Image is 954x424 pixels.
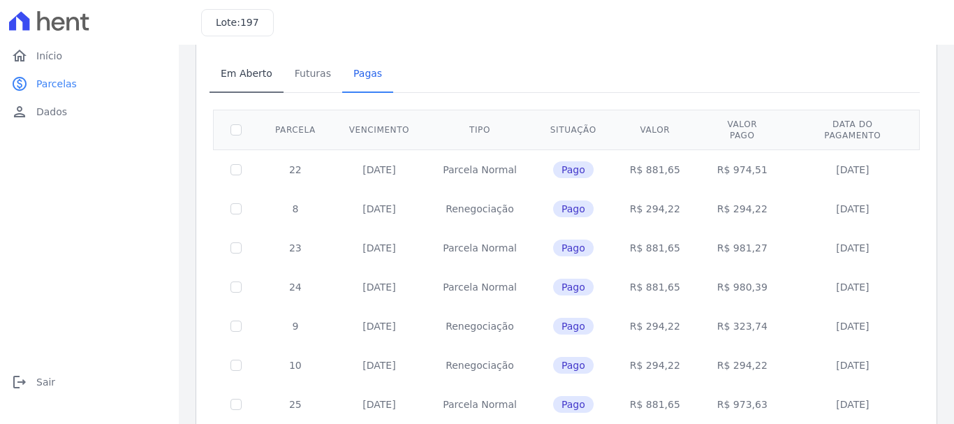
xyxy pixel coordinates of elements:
td: [DATE] [788,385,918,424]
td: Parcela Normal [426,268,534,307]
td: R$ 981,27 [697,228,788,268]
td: Parcela Normal [426,149,534,189]
td: [DATE] [332,307,426,346]
td: 9 [258,307,332,346]
td: 23 [258,228,332,268]
td: [DATE] [788,346,918,385]
span: Pago [553,357,594,374]
a: homeInício [6,42,173,70]
input: Só é possível selecionar pagamentos em aberto [230,282,242,293]
td: R$ 881,65 [613,228,697,268]
a: Em Aberto [210,57,284,93]
td: R$ 973,63 [697,385,788,424]
span: Sair [36,375,55,389]
td: Renegociação [426,307,534,346]
td: Parcela Normal [426,228,534,268]
span: 197 [240,17,259,28]
span: Dados [36,105,67,119]
i: logout [11,374,28,390]
input: Só é possível selecionar pagamentos em aberto [230,360,242,371]
td: [DATE] [788,307,918,346]
th: Vencimento [332,110,426,149]
td: [DATE] [332,149,426,189]
td: [DATE] [788,149,918,189]
td: [DATE] [788,228,918,268]
td: [DATE] [332,268,426,307]
td: R$ 974,51 [697,149,788,189]
td: Parcela Normal [426,385,534,424]
a: Futuras [284,57,342,93]
span: Pago [553,200,594,217]
td: 24 [258,268,332,307]
td: R$ 294,22 [613,346,697,385]
th: Valor pago [697,110,788,149]
span: Parcelas [36,77,77,91]
th: Data do pagamento [788,110,918,149]
h3: Lote: [216,15,259,30]
td: [DATE] [332,385,426,424]
td: [DATE] [332,346,426,385]
span: Pago [553,318,594,335]
span: Pago [553,279,594,295]
span: Pago [553,396,594,413]
input: Só é possível selecionar pagamentos em aberto [230,321,242,332]
a: personDados [6,98,173,126]
td: R$ 294,22 [613,189,697,228]
th: Parcela [258,110,332,149]
td: Renegociação [426,346,534,385]
input: Só é possível selecionar pagamentos em aberto [230,203,242,214]
td: R$ 294,22 [697,346,788,385]
span: Início [36,49,62,63]
td: [DATE] [788,268,918,307]
td: R$ 980,39 [697,268,788,307]
td: R$ 881,65 [613,149,697,189]
span: Futuras [286,59,339,87]
th: Valor [613,110,697,149]
td: R$ 323,74 [697,307,788,346]
i: paid [11,75,28,92]
td: 8 [258,189,332,228]
i: home [11,47,28,64]
i: person [11,103,28,120]
a: logoutSair [6,368,173,396]
span: Pagas [345,59,390,87]
span: Em Aberto [212,59,281,87]
input: Só é possível selecionar pagamentos em aberto [230,399,242,410]
td: R$ 881,65 [613,268,697,307]
td: [DATE] [332,228,426,268]
td: R$ 294,22 [613,307,697,346]
td: R$ 881,65 [613,385,697,424]
span: Pago [553,240,594,256]
span: Pago [553,161,594,178]
th: Situação [534,110,613,149]
td: 10 [258,346,332,385]
th: Tipo [426,110,534,149]
input: Só é possível selecionar pagamentos em aberto [230,164,242,175]
td: 22 [258,149,332,189]
td: Renegociação [426,189,534,228]
td: R$ 294,22 [697,189,788,228]
a: Pagas [342,57,393,93]
a: paidParcelas [6,70,173,98]
td: 25 [258,385,332,424]
td: [DATE] [788,189,918,228]
input: Só é possível selecionar pagamentos em aberto [230,242,242,254]
td: [DATE] [332,189,426,228]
